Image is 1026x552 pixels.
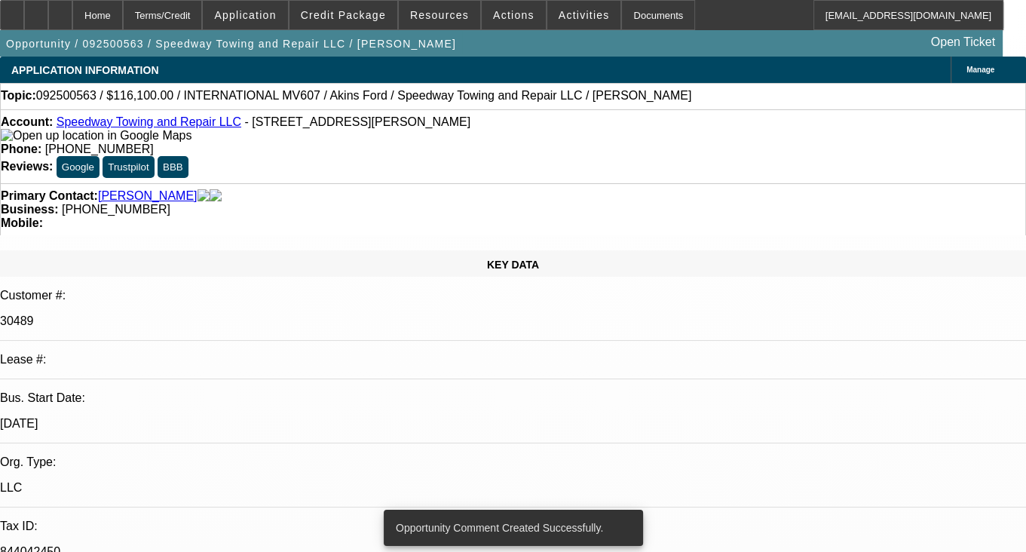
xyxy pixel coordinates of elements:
a: Open Ticket [925,29,1001,55]
strong: Mobile: [1,216,43,229]
span: Opportunity / 092500563 / Speedway Towing and Repair LLC / [PERSON_NAME] [6,38,456,50]
span: [PHONE_NUMBER] [45,143,154,155]
strong: Primary Contact: [1,189,98,203]
a: View Google Maps [1,129,191,142]
span: [PHONE_NUMBER] [62,203,170,216]
span: Activities [559,9,610,21]
button: Resources [399,1,480,29]
a: Speedway Towing and Repair LLC [57,115,241,128]
span: KEY DATA [487,259,539,271]
strong: Account: [1,115,53,128]
span: APPLICATION INFORMATION [11,64,158,76]
button: Google [57,156,100,178]
img: linkedin-icon.png [210,189,222,203]
strong: Topic: [1,89,36,103]
button: Application [203,1,287,29]
span: Credit Package [301,9,386,21]
button: BBB [158,156,188,178]
strong: Business: [1,203,58,216]
span: Actions [493,9,534,21]
div: Opportunity Comment Created Successfully. [384,510,637,546]
strong: Phone: [1,143,41,155]
span: - [STREET_ADDRESS][PERSON_NAME] [244,115,470,128]
button: Activities [547,1,621,29]
span: Application [214,9,276,21]
button: Actions [482,1,546,29]
img: facebook-icon.png [198,189,210,203]
strong: Reviews: [1,160,53,173]
span: Manage [966,66,994,74]
span: 092500563 / $116,100.00 / INTERNATIONAL MV607 / Akins Ford / Speedway Towing and Repair LLC / [PE... [36,89,691,103]
span: Resources [410,9,469,21]
a: [PERSON_NAME] [98,189,198,203]
img: Open up location in Google Maps [1,129,191,143]
button: Credit Package [289,1,397,29]
button: Trustpilot [103,156,154,178]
